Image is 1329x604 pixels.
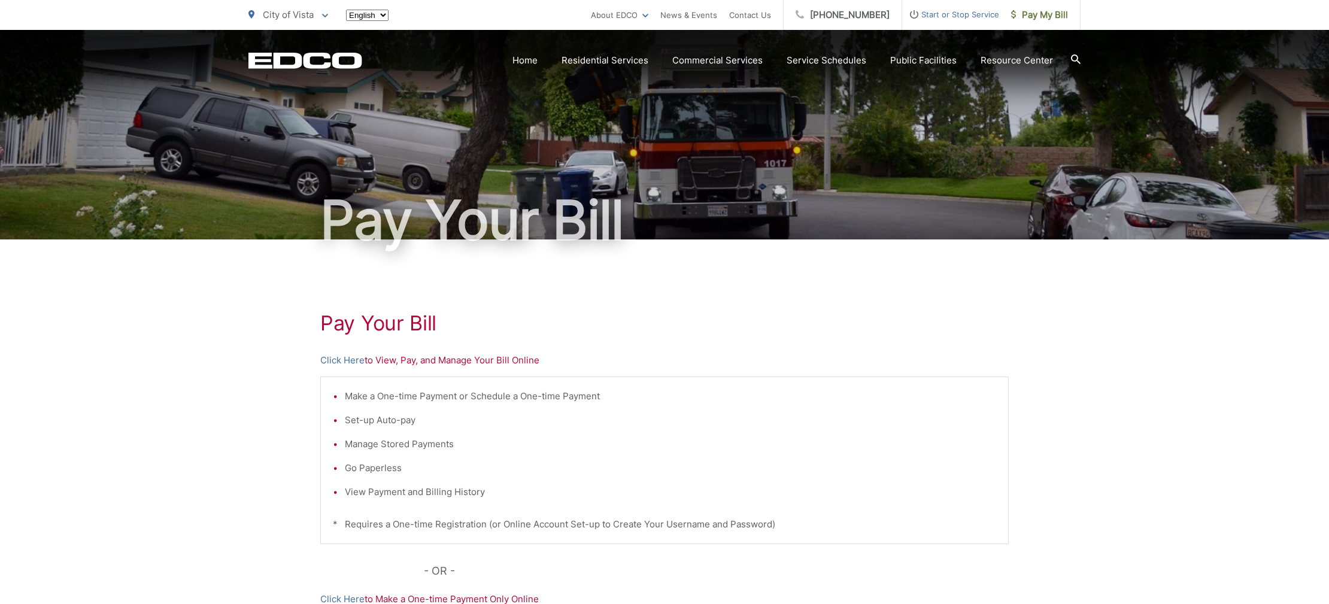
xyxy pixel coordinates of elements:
p: - OR - [424,562,1009,580]
p: to View, Pay, and Manage Your Bill Online [320,353,1009,368]
a: EDCD logo. Return to the homepage. [248,52,362,69]
li: Manage Stored Payments [345,437,996,451]
a: Contact Us [729,8,771,22]
li: View Payment and Billing History [345,485,996,499]
a: About EDCO [591,8,648,22]
a: Home [512,53,538,68]
a: Commercial Services [672,53,763,68]
h1: Pay Your Bill [320,311,1009,335]
a: Residential Services [562,53,648,68]
p: * Requires a One-time Registration (or Online Account Set-up to Create Your Username and Password) [333,517,996,532]
span: Pay My Bill [1011,8,1068,22]
a: Service Schedules [787,53,866,68]
span: City of Vista [263,9,314,20]
select: Select a language [346,10,389,21]
li: Make a One-time Payment or Schedule a One-time Payment [345,389,996,403]
a: Resource Center [981,53,1053,68]
a: News & Events [660,8,717,22]
a: Click Here [320,353,365,368]
li: Go Paperless [345,461,996,475]
a: Public Facilities [890,53,957,68]
h1: Pay Your Bill [248,190,1081,250]
li: Set-up Auto-pay [345,413,996,427]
